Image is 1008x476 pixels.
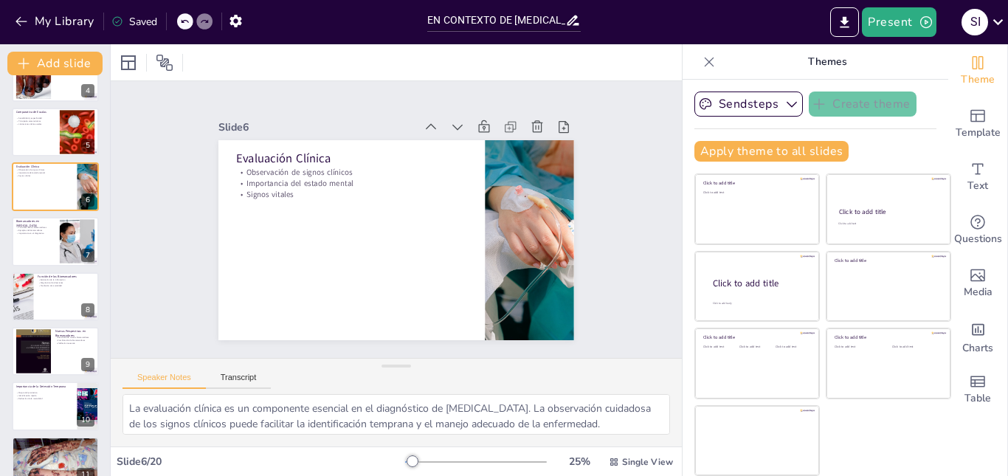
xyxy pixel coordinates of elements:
p: Monitorización constante [16,449,94,452]
p: Signos vitales [236,189,467,200]
div: 7 [12,217,99,266]
p: Importancia del estado mental [236,178,467,189]
div: 5 [81,139,94,152]
span: Single View [622,456,673,468]
p: Mejora del pronóstico [16,391,73,394]
div: 25 % [562,455,597,469]
span: Questions [954,231,1002,247]
div: Click to add text [703,191,809,195]
p: Importancia en el diagnóstico [16,232,55,235]
span: Position [156,54,173,72]
p: Administración de antibióticos [16,443,94,446]
div: Click to add title [703,334,809,340]
div: Add images, graphics, shapes or video [948,257,1007,310]
div: 10 [77,413,94,427]
button: Speaker Notes [122,373,206,389]
div: 9 [81,358,94,371]
div: Click to add title [839,207,937,216]
span: Template [956,125,1001,141]
p: Evaluación Clínica [16,165,73,169]
span: Charts [962,340,993,356]
div: Click to add title [835,258,940,263]
p: Observación de signos clínicos [236,167,467,178]
p: Evaluación de la inflamación [38,278,94,281]
div: Add ready made slides [948,97,1007,151]
p: Sensibilidad y especificidad [16,117,55,120]
button: My Library [11,10,100,33]
div: 8 [12,272,99,321]
span: Theme [961,72,995,88]
p: Identificación rápida [16,394,73,397]
button: S I [962,7,988,37]
span: Table [964,390,991,407]
div: Get real-time input from your audience [948,204,1007,257]
p: Importancia del estado mental [16,171,73,174]
p: Principales características [16,120,55,123]
div: 6 [12,162,99,211]
div: 4 [81,84,94,97]
div: Click to add body [713,301,806,305]
textarea: La evaluación clínica es un componente esencial en el diagnóstico de [MEDICAL_DATA]. La observaci... [122,394,670,435]
div: Change the overall theme [948,44,1007,97]
div: Click to add text [892,345,939,349]
p: Combinación de biomarcadores [55,339,94,342]
button: Add slide [7,52,103,75]
div: Add text boxes [948,151,1007,204]
p: Validación necesaria [55,342,94,345]
div: 7 [81,249,94,262]
div: Click to add title [713,277,807,289]
div: Click to add text [776,345,809,349]
div: Click to add text [838,222,936,226]
p: Predicción de mortalidad [38,284,94,287]
input: Insert title [427,10,565,31]
div: 9 [12,327,99,376]
p: Diagnóstico de infecciones [38,281,94,284]
div: Click to add text [739,345,773,349]
div: Layout [117,51,140,75]
button: Transcript [206,373,272,389]
p: Desarrollo de nuevos biomarcadores [55,337,94,339]
button: Sendsteps [694,92,803,117]
p: Comparativa de Escalas [16,110,55,114]
span: Media [964,284,993,300]
p: Observación de signos clínicos [16,169,73,172]
p: Funciones de los biomarcadores [16,227,55,230]
p: Función de los Biomarcadores [38,275,94,279]
button: Create theme [809,92,916,117]
div: Add charts and graphs [948,310,1007,363]
div: S I [962,9,988,35]
p: Biomarcadores en [MEDICAL_DATA] [16,220,55,228]
div: Click to add title [703,180,809,186]
p: Nuevas Perspectivas en Biomarcadores [55,329,94,337]
div: Slide 6 [218,120,415,134]
div: 6 [81,193,94,207]
button: Export to PowerPoint [830,7,859,37]
div: 4 [12,52,99,101]
p: Reducción de la mortalidad [16,396,73,399]
p: Manejo de la [MEDICAL_DATA] [16,439,94,444]
p: Themes [721,44,933,80]
div: Click to add text [835,345,881,349]
button: Present [862,7,936,37]
p: Soporte hemodinámico [16,446,94,449]
div: 10 [12,382,99,430]
div: 8 [81,303,94,317]
span: Text [967,178,988,194]
div: Slide 6 / 20 [117,455,405,469]
p: Signos vitales [16,174,73,177]
div: Click to add title [835,334,940,340]
p: Limitaciones de las escalas [16,123,55,125]
p: Ejemplos de biomarcadores [16,230,55,232]
div: Add a table [948,363,1007,416]
p: Importancia de la Detección Temprana [16,384,73,389]
div: Saved [111,15,157,29]
button: Apply theme to all slides [694,141,849,162]
p: Evaluación Clínica [236,151,467,167]
div: 5 [12,108,99,156]
div: Click to add text [703,345,736,349]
